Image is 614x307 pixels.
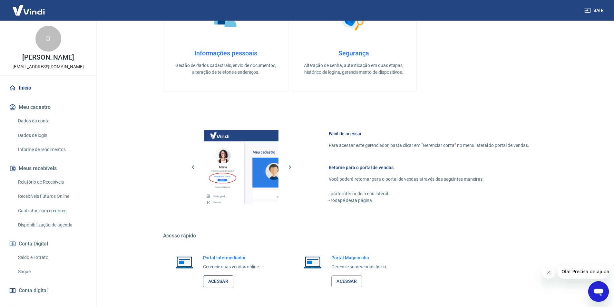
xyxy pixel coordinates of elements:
a: Início [8,81,89,95]
button: Meu cadastro [8,100,89,114]
a: Acessar [203,275,234,287]
a: Informe de rendimentos [15,143,89,156]
p: [PERSON_NAME] [22,54,74,61]
a: Dados de login [15,129,89,142]
p: Gerencie suas vendas online. [203,264,260,270]
h6: Fácil de acessar [329,130,529,137]
button: Meus recebíveis [8,161,89,176]
a: Acessar [331,275,362,287]
span: Conta digital [19,286,48,295]
img: Imagem de um notebook aberto [171,254,198,270]
img: Imagem da dashboard mostrando o botão de gerenciar conta na sidebar no lado esquerdo [204,130,278,204]
a: Dados da conta [15,114,89,128]
iframe: Mensagem da empresa [558,264,609,279]
p: Gerencie suas vendas física. [331,264,387,270]
a: Relatório de Recebíveis [15,176,89,189]
h6: Portal Intermediador [203,254,260,261]
div: D [35,26,61,52]
a: Saque [15,265,89,278]
p: - rodapé desta página [329,197,529,204]
p: Para acessar este gerenciador, basta clicar em “Gerenciar conta” no menu lateral do portal de ven... [329,142,529,149]
a: Recebíveis Futuros Online [15,190,89,203]
button: Conta Digital [8,237,89,251]
p: Você poderá retornar para o portal de vendas através das seguintes maneiras: [329,176,529,183]
h4: Segurança [302,49,406,57]
h5: Acesso rápido [163,233,545,239]
a: Saldo e Extrato [15,251,89,264]
iframe: Botão para abrir a janela de mensagens [588,281,609,302]
h4: Informações pessoais [174,49,278,57]
p: - parte inferior do menu lateral [329,190,529,197]
img: Imagem de um notebook aberto [299,254,326,270]
h6: Portal Maquininha [331,254,387,261]
span: Olá! Precisa de ajuda? [4,5,54,10]
p: Alteração de senha, autenticação em duas etapas, histórico de logins, gerenciamento de dispositivos. [302,62,406,76]
h6: Retorne para o portal de vendas [329,164,529,171]
a: Disponibilização de agenda [15,218,89,232]
p: [EMAIL_ADDRESS][DOMAIN_NAME] [13,63,84,70]
a: Conta digital [8,283,89,298]
button: Sair [583,5,606,16]
img: Vindi [8,0,50,20]
a: Contratos com credores [15,204,89,217]
p: Gestão de dados cadastrais, envio de documentos, alteração de telefone e endereços. [174,62,278,76]
iframe: Fechar mensagem [542,266,555,279]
